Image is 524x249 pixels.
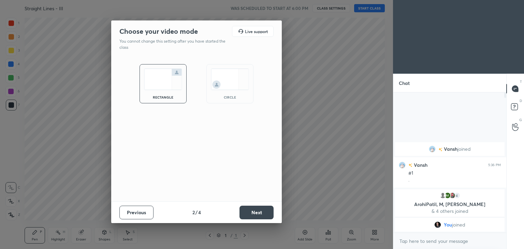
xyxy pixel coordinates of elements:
[444,222,452,228] span: You
[198,209,201,216] h4: 4
[408,177,501,184] div: .
[211,69,249,90] img: circleScreenIcon.acc0effb.svg
[519,117,522,122] p: G
[408,163,412,167] img: no-rating-badge.077c3623.svg
[393,74,415,92] p: Chat
[245,29,268,33] h5: Live support
[119,206,154,219] button: Previous
[444,192,451,199] img: dbf1dc5f3b684277bbecdfdd7d93bb35.51536892_3
[434,221,441,228] img: 3bd8f50cf52542888569fb27f05e67d4.jpg
[408,170,501,177] div: #1
[429,146,436,152] img: 1aada07e58a342c68ab3e05b4550dc01.jpg
[520,79,522,84] p: T
[412,161,427,169] h6: Vansh
[144,69,182,90] img: normalScreenIcon.ae25ed63.svg
[438,148,442,151] img: no-rating-badge.077c3623.svg
[488,163,501,167] div: 5:36 PM
[520,98,522,103] p: D
[452,222,465,228] span: joined
[449,192,456,199] img: 285f291b44b640339ec192cd14a78377.jpg
[239,206,274,219] button: Next
[393,141,506,233] div: grid
[439,192,446,199] img: default.png
[119,27,198,36] h2: Choose your video mode
[444,146,457,152] span: Vansh
[149,96,177,99] div: rectangle
[457,146,471,152] span: joined
[192,209,195,216] h4: 2
[195,209,198,216] h4: /
[216,96,244,99] div: circle
[454,192,461,199] div: 4
[399,208,500,214] p: & 4 others joined
[399,202,500,207] p: ArohiPatil, M, [PERSON_NAME]
[399,162,406,169] img: 1aada07e58a342c68ab3e05b4550dc01.jpg
[119,38,230,50] p: You cannot change this setting after you have started the class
